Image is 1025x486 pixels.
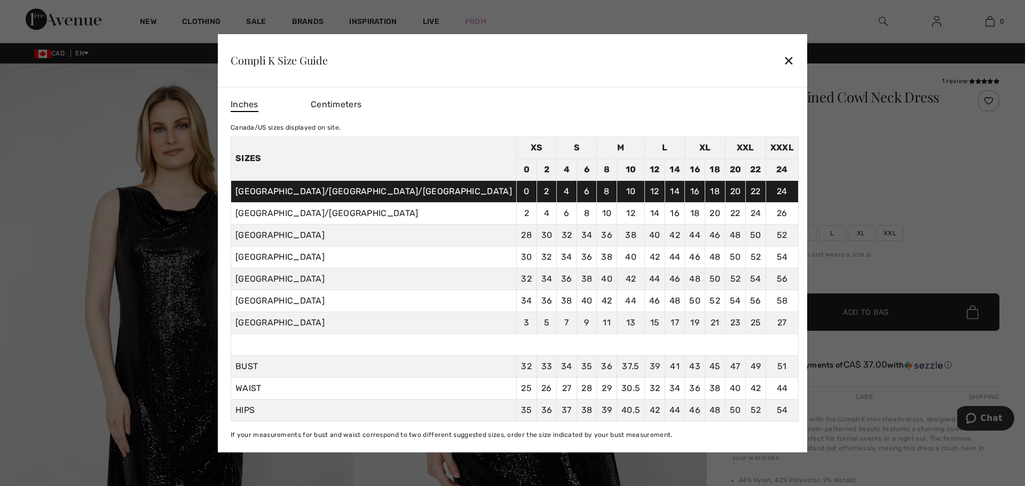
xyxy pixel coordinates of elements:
td: 8 [597,180,617,202]
span: 38 [709,383,721,393]
span: 34 [561,361,572,371]
td: BUST [231,355,516,377]
td: 18 [685,202,705,224]
td: [GEOGRAPHIC_DATA] [231,246,516,268]
td: 24 [746,202,766,224]
td: 48 [725,224,746,246]
span: 51 [777,361,787,371]
td: 0 [516,180,537,202]
td: 13 [617,312,644,333]
td: 14 [645,202,665,224]
td: 42 [617,268,644,290]
td: 54 [746,268,766,290]
td: 52 [766,224,798,246]
td: 48 [685,268,705,290]
td: 42 [665,224,685,246]
td: 10 [617,158,644,180]
td: [GEOGRAPHIC_DATA]/[GEOGRAPHIC_DATA] [231,202,516,224]
td: 16 [685,158,705,180]
span: 35 [581,361,593,371]
td: 44 [645,268,665,290]
td: 18 [705,158,725,180]
td: 38 [597,246,617,268]
span: 48 [709,405,721,415]
td: 4 [557,158,577,180]
td: L [645,137,685,158]
td: 7 [557,312,577,333]
span: 32 [650,383,660,393]
td: 34 [516,290,537,312]
td: 42 [645,246,665,268]
div: If your measurements for bust and waist correspond to two different suggested sizes, order the si... [231,430,799,440]
td: 20 [705,202,725,224]
td: XXXL [766,137,798,158]
td: 4 [557,180,577,202]
td: 9 [577,312,597,333]
div: ✕ [783,49,794,71]
td: 46 [665,268,685,290]
td: XXL [725,137,766,158]
td: 46 [685,246,705,268]
td: 50 [685,290,705,312]
td: 40 [597,268,617,290]
span: 40.5 [621,405,640,415]
span: 49 [751,361,761,371]
td: 36 [557,268,577,290]
span: 28 [581,383,592,393]
td: 36 [537,290,557,312]
td: 48 [705,246,725,268]
td: 12 [645,158,665,180]
span: 30.5 [621,383,640,393]
td: 2 [537,158,557,180]
td: 34 [557,246,577,268]
span: 39 [650,361,660,371]
span: 34 [669,383,681,393]
td: 34 [577,224,597,246]
td: WAIST [231,377,516,399]
span: 46 [689,405,700,415]
td: 46 [645,290,665,312]
td: 12 [617,202,644,224]
span: 54 [777,405,788,415]
span: 26 [541,383,552,393]
span: 27 [562,383,572,393]
td: 4 [537,202,557,224]
td: 46 [705,224,725,246]
td: 50 [746,224,766,246]
td: 8 [577,202,597,224]
span: 42 [751,383,761,393]
td: [GEOGRAPHIC_DATA] [231,312,516,333]
td: 18 [705,180,725,202]
td: 27 [766,312,798,333]
td: HIPS [231,399,516,421]
th: Sizes [231,137,516,180]
td: 26 [766,202,798,224]
span: 43 [689,361,700,371]
td: 42 [597,290,617,312]
td: 38 [577,268,597,290]
td: 28 [516,224,537,246]
td: 32 [516,268,537,290]
span: 41 [670,361,680,371]
td: [GEOGRAPHIC_DATA] [231,268,516,290]
span: 25 [521,383,532,393]
td: 17 [665,312,685,333]
td: 23 [725,312,746,333]
div: Canada/US sizes displayed on site. [231,123,799,132]
span: 40 [730,383,741,393]
td: 16 [665,202,685,224]
td: 44 [685,224,705,246]
td: 30 [537,224,557,246]
td: 6 [557,202,577,224]
td: 54 [766,246,798,268]
td: 10 [597,202,617,224]
td: [GEOGRAPHIC_DATA]/[GEOGRAPHIC_DATA]/[GEOGRAPHIC_DATA] [231,180,516,202]
td: 21 [705,312,725,333]
td: 0 [516,158,537,180]
span: 29 [602,383,612,393]
td: 10 [617,180,644,202]
span: 37.5 [622,361,639,371]
td: 25 [746,312,766,333]
td: 50 [725,246,746,268]
td: 56 [746,290,766,312]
